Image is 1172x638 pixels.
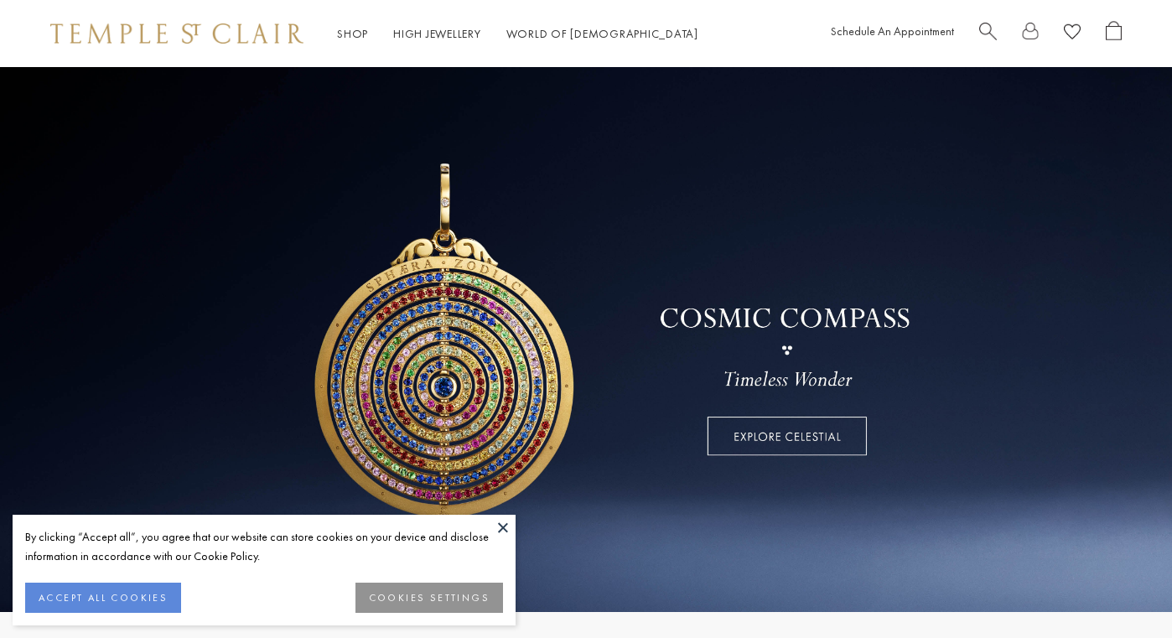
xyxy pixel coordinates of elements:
[25,527,503,566] div: By clicking “Accept all”, you agree that our website can store cookies on your device and disclos...
[1106,21,1122,47] a: Open Shopping Bag
[506,26,698,41] a: World of [DEMOGRAPHIC_DATA]World of [DEMOGRAPHIC_DATA]
[337,23,698,44] nav: Main navigation
[979,21,997,47] a: Search
[831,23,954,39] a: Schedule An Appointment
[25,583,181,613] button: ACCEPT ALL COOKIES
[355,583,503,613] button: COOKIES SETTINGS
[1088,559,1155,621] iframe: Gorgias live chat messenger
[393,26,481,41] a: High JewelleryHigh Jewellery
[1064,21,1081,47] a: View Wishlist
[337,26,368,41] a: ShopShop
[50,23,303,44] img: Temple St. Clair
